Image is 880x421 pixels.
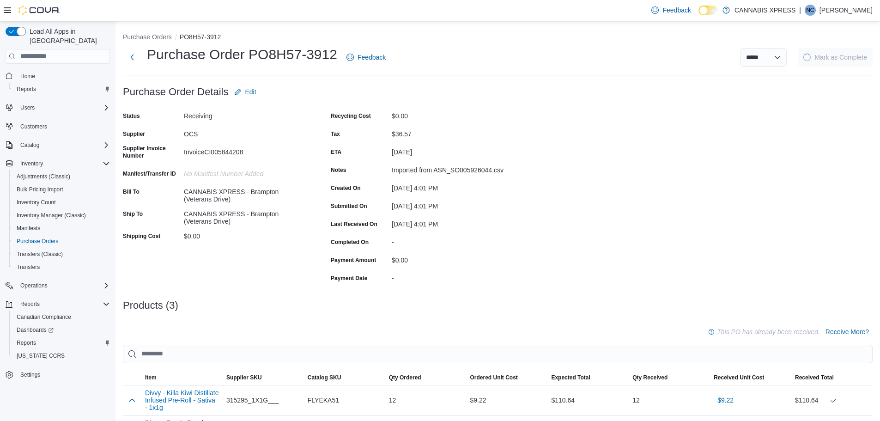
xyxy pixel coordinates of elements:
[805,5,816,16] div: Nathan Chan
[17,71,39,82] a: Home
[17,158,47,169] button: Inventory
[123,130,145,138] label: Supplier
[389,374,421,381] span: Qty Ordered
[184,145,308,156] div: InvoiceCI005844208
[803,54,811,61] span: Loading
[17,70,110,82] span: Home
[123,33,172,41] button: Purchase Orders
[17,199,56,206] span: Inventory Count
[20,73,35,80] span: Home
[13,324,110,336] span: Dashboards
[331,184,361,192] label: Created On
[17,369,44,380] a: Settings
[648,1,694,19] a: Feedback
[17,85,36,93] span: Reports
[13,223,110,234] span: Manifests
[123,32,873,43] nav: An example of EuiBreadcrumbs
[308,395,339,406] span: FLYEKA51
[123,300,178,311] h3: Products (3)
[629,370,710,385] button: Qty Received
[2,101,114,114] button: Users
[331,202,367,210] label: Submitted On
[123,210,143,218] label: Ship To
[343,48,389,67] a: Feedback
[734,5,795,16] p: CANNABIS XPRESS
[17,299,43,310] button: Reports
[184,229,308,240] div: $0.00
[145,374,157,381] span: Item
[17,238,59,245] span: Purchase Orders
[123,188,140,195] label: Bill To
[791,370,873,385] button: Received Total
[304,370,385,385] button: Catalog SKU
[9,209,114,222] button: Inventory Manager (Classic)
[17,121,110,132] span: Customers
[331,148,341,156] label: ETA
[13,84,110,95] span: Reports
[9,83,114,96] button: Reports
[13,311,75,323] a: Canadian Compliance
[13,223,44,234] a: Manifests
[331,256,376,264] label: Payment Amount
[184,166,308,177] div: No Manifest Number added
[714,374,764,381] span: Received Unit Cost
[20,104,35,111] span: Users
[13,324,57,336] a: Dashboards
[392,217,516,228] div: [DATE] 4:01 PM
[17,102,110,113] span: Users
[331,220,377,228] label: Last Received On
[632,374,668,381] span: Qty Received
[9,170,114,183] button: Adjustments (Classic)
[226,395,279,406] span: 315295_1X1G___
[710,370,791,385] button: Received Unit Cost
[123,48,141,67] button: Next
[17,326,54,334] span: Dashboards
[392,181,516,192] div: [DATE] 4:01 PM
[13,210,110,221] span: Inventory Manager (Classic)
[245,87,256,97] span: Edit
[2,157,114,170] button: Inventory
[13,236,62,247] a: Purchase Orders
[358,53,386,62] span: Feedback
[13,197,110,208] span: Inventory Count
[331,166,346,174] label: Notes
[17,102,38,113] button: Users
[123,112,140,120] label: Status
[392,271,516,282] div: -
[308,374,341,381] span: Catalog SKU
[467,370,548,385] button: Ordered Unit Cost
[17,140,43,151] button: Catalog
[392,145,516,156] div: [DATE]
[385,370,467,385] button: Qty Ordered
[698,6,718,15] input: Dark Mode
[13,84,40,95] a: Reports
[123,170,176,177] label: Manifest/Transfer ID
[9,336,114,349] button: Reports
[147,45,337,64] h1: Purchase Order PO8H57-3912
[547,391,629,409] div: $110.64
[13,350,110,361] span: Washington CCRS
[18,6,60,15] img: Cova
[9,196,114,209] button: Inventory Count
[814,53,867,62] span: Mark as Complete
[9,261,114,274] button: Transfers
[2,298,114,311] button: Reports
[467,391,548,409] div: $9.22
[6,66,110,406] nav: Complex example
[9,235,114,248] button: Purchase Orders
[662,6,691,15] span: Feedback
[547,370,629,385] button: Expected Total
[2,69,114,83] button: Home
[17,369,110,380] span: Settings
[13,236,110,247] span: Purchase Orders
[17,263,40,271] span: Transfers
[392,253,516,264] div: $0.00
[13,171,74,182] a: Adjustments (Classic)
[17,352,65,360] span: [US_STATE] CCRS
[385,391,467,409] div: 12
[141,370,223,385] button: Item
[231,83,260,101] button: Edit
[13,171,110,182] span: Adjustments (Classic)
[13,184,67,195] a: Bulk Pricing Import
[17,121,51,132] a: Customers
